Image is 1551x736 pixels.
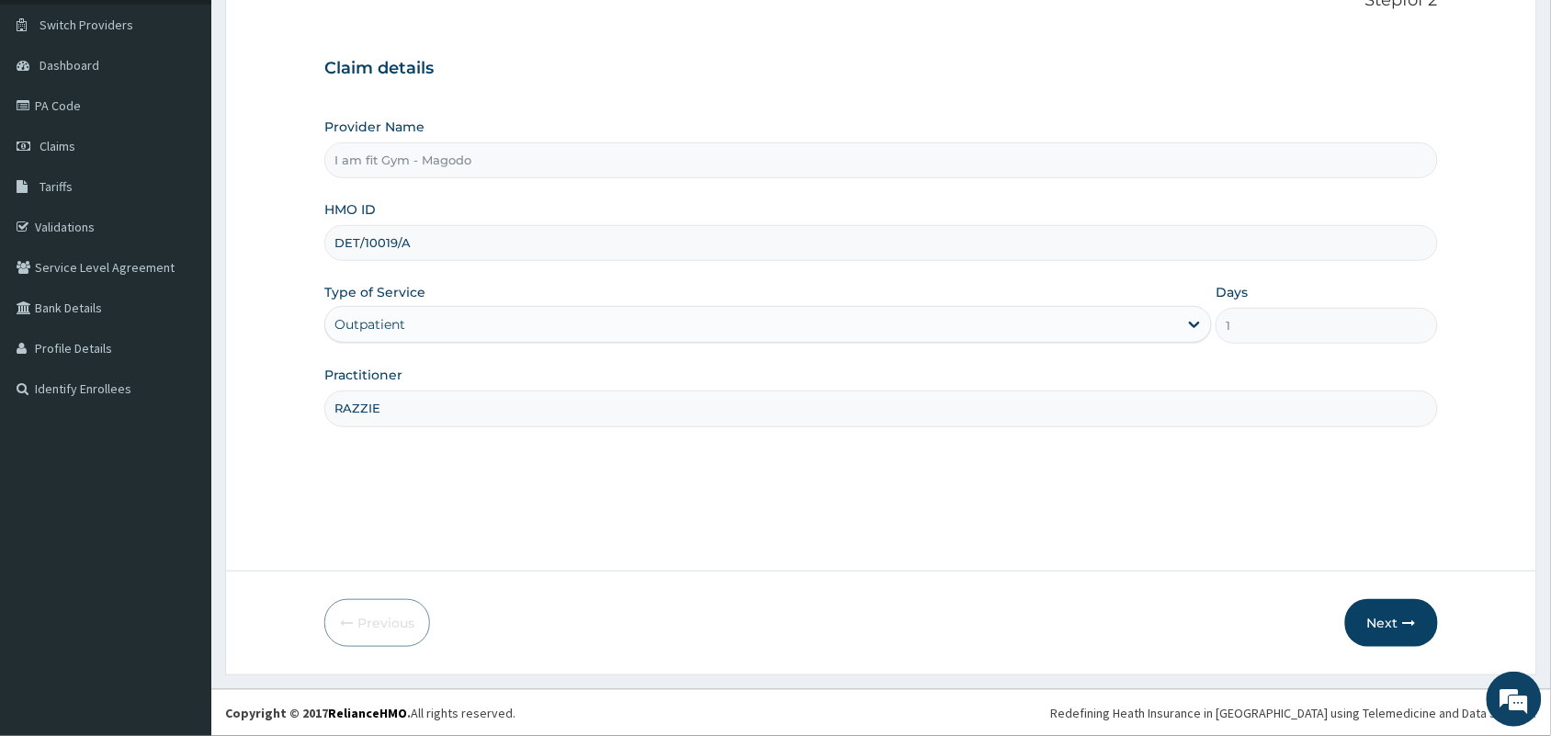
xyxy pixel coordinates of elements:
[324,118,425,136] label: Provider Name
[324,391,1438,426] input: Enter Name
[324,200,376,219] label: HMO ID
[324,59,1438,79] h3: Claim details
[1216,283,1248,301] label: Days
[40,17,133,33] span: Switch Providers
[211,689,1551,736] footer: All rights reserved.
[324,599,430,647] button: Previous
[328,705,407,721] a: RelianceHMO
[225,705,411,721] strong: Copyright © 2017 .
[40,138,75,154] span: Claims
[40,178,73,195] span: Tariffs
[1051,704,1537,722] div: Redefining Heath Insurance in [GEOGRAPHIC_DATA] using Telemedicine and Data Science!
[324,283,425,301] label: Type of Service
[324,225,1438,261] input: Enter HMO ID
[324,366,402,384] label: Practitioner
[1345,599,1438,647] button: Next
[40,57,99,74] span: Dashboard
